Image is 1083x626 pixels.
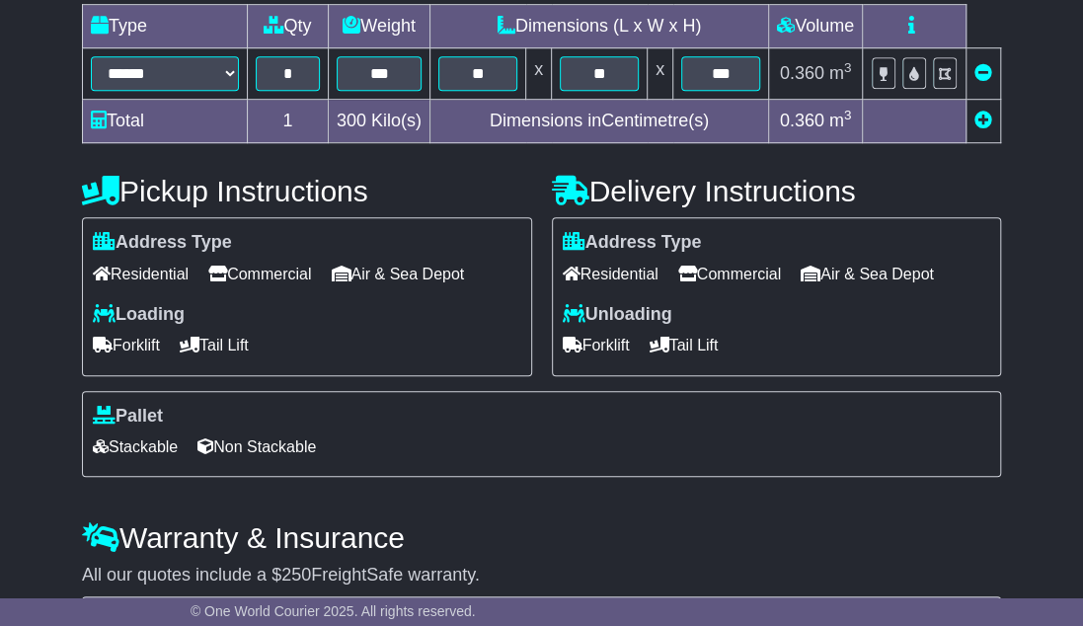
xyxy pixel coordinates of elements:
[197,431,316,462] span: Non Stackable
[180,330,249,360] span: Tail Lift
[93,431,178,462] span: Stackable
[82,100,247,143] td: Total
[93,232,232,254] label: Address Type
[93,259,189,289] span: Residential
[780,111,824,130] span: 0.360
[82,175,532,207] h4: Pickup Instructions
[769,5,863,48] td: Volume
[93,330,160,360] span: Forklift
[829,111,852,130] span: m
[191,603,476,619] span: © One World Courier 2025. All rights reserved.
[430,5,769,48] td: Dimensions (L x W x H)
[563,259,658,289] span: Residential
[552,175,1002,207] h4: Delivery Instructions
[430,100,769,143] td: Dimensions in Centimetre(s)
[780,63,824,83] span: 0.360
[247,100,328,143] td: 1
[82,565,1001,587] div: All our quotes include a $ FreightSafe warranty.
[93,304,185,326] label: Loading
[247,5,328,48] td: Qty
[93,406,163,428] label: Pallet
[650,330,719,360] span: Tail Lift
[563,304,672,326] label: Unloading
[328,5,429,48] td: Weight
[82,5,247,48] td: Type
[648,48,673,100] td: x
[563,232,702,254] label: Address Type
[328,100,429,143] td: Kilo(s)
[563,330,630,360] span: Forklift
[331,259,464,289] span: Air & Sea Depot
[974,63,992,83] a: Remove this item
[82,521,1001,554] h4: Warranty & Insurance
[974,111,992,130] a: Add new item
[801,259,934,289] span: Air & Sea Depot
[337,111,366,130] span: 300
[678,259,781,289] span: Commercial
[844,108,852,122] sup: 3
[844,60,852,75] sup: 3
[281,565,311,585] span: 250
[526,48,552,100] td: x
[829,63,852,83] span: m
[208,259,311,289] span: Commercial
